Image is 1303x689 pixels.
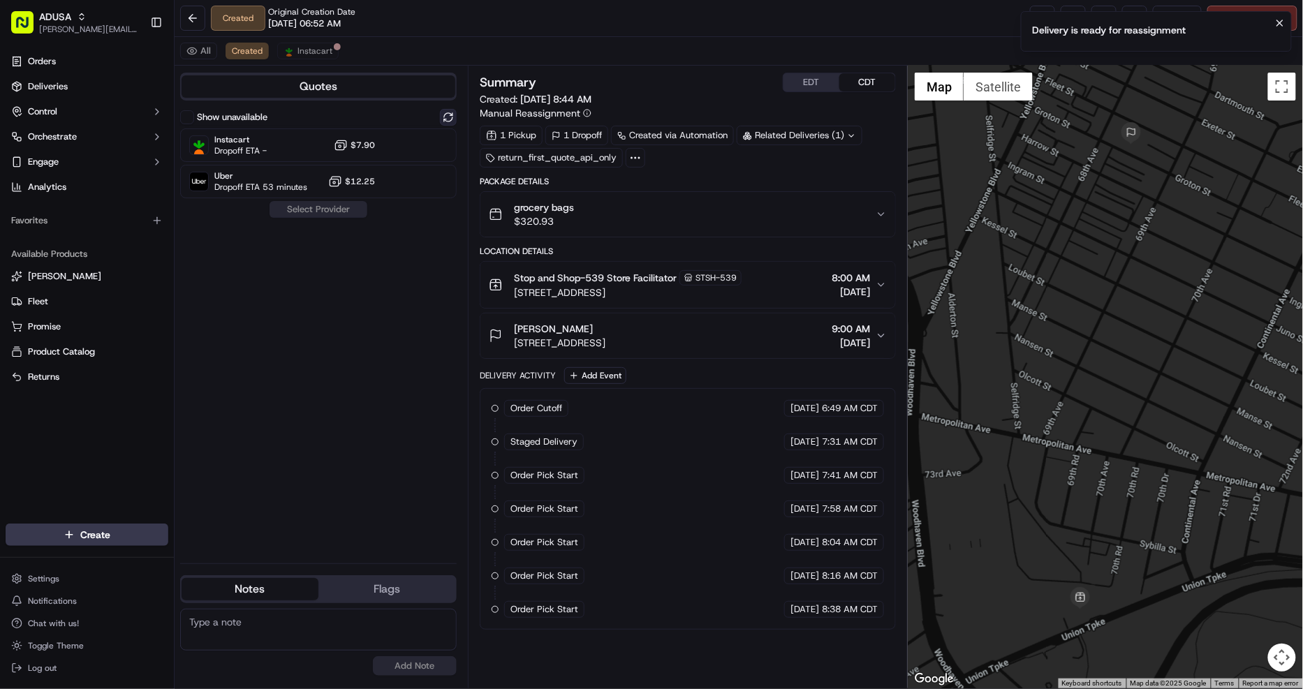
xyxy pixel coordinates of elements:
[822,436,878,448] span: 7:31 AM CDT
[28,181,66,193] span: Analytics
[6,101,168,123] button: Control
[480,313,895,358] button: [PERSON_NAME][STREET_ADDRESS]9:00 AM[DATE]
[124,254,152,265] span: [DATE]
[737,126,862,145] div: Related Deliveries (1)
[226,43,269,59] button: Created
[510,436,577,448] span: Staged Delivery
[214,181,307,193] span: Dropoff ETA 53 minutes
[514,200,574,214] span: grocery bags
[11,346,163,358] a: Product Catalog
[1131,679,1207,687] span: Map data ©2025 Google
[915,73,964,101] button: Show street map
[480,106,591,120] button: Manual Reassignment
[790,469,819,482] span: [DATE]
[822,469,878,482] span: 7:41 AM CDT
[124,216,152,228] span: [DATE]
[214,170,307,181] span: Uber
[116,216,121,228] span: •
[28,662,57,674] span: Log out
[510,603,578,616] span: Order Pick Start
[36,90,251,105] input: Got a question? Start typing here...
[28,346,95,358] span: Product Catalog
[6,265,168,288] button: [PERSON_NAME]
[822,402,878,415] span: 6:49 AM CDT
[1033,23,1186,37] div: Delivery is ready for reassignment
[6,151,168,173] button: Engage
[6,524,168,546] button: Create
[28,573,59,584] span: Settings
[28,105,57,118] span: Control
[28,312,107,326] span: Knowledge Base
[351,140,375,151] span: $7.90
[284,45,295,57] img: profile_instacart_ahold_partner.png
[510,402,562,415] span: Order Cutoff
[112,306,230,332] a: 💻API Documentation
[6,366,168,388] button: Returns
[480,246,896,257] div: Location Details
[28,156,59,168] span: Engage
[28,640,84,651] span: Toggle Theme
[480,370,556,381] div: Delivery Activity
[514,336,605,350] span: [STREET_ADDRESS]
[822,603,878,616] span: 8:38 AM CDT
[6,6,145,39] button: ADUSA[PERSON_NAME][EMAIL_ADDRESS][DOMAIN_NAME]
[783,73,839,91] button: EDT
[182,75,455,98] button: Quotes
[839,73,895,91] button: CDT
[237,138,254,154] button: Start new chat
[514,322,593,336] span: [PERSON_NAME]
[8,306,112,332] a: 📗Knowledge Base
[6,591,168,611] button: Notifications
[480,192,895,237] button: grocery bags$320.93
[6,209,168,232] div: Favorites
[1215,679,1235,687] a: Terms (opens in new tab)
[6,243,168,265] div: Available Products
[822,570,878,582] span: 8:16 AM CDT
[510,469,578,482] span: Order Pick Start
[43,216,113,228] span: [PERSON_NAME]
[510,536,578,549] span: Order Pick Start
[63,147,192,158] div: We're available if you need us!
[29,133,54,158] img: 3855928211143_97847f850aaaf9af0eff_72.jpg
[28,295,48,308] span: Fleet
[132,312,224,326] span: API Documentation
[14,181,94,193] div: Past conversations
[822,536,878,549] span: 8:04 AM CDT
[11,270,163,283] a: [PERSON_NAME]
[268,17,341,30] span: [DATE] 06:52 AM
[6,658,168,678] button: Log out
[6,569,168,588] button: Settings
[1243,679,1299,687] a: Report a map error
[6,316,168,338] button: Promise
[6,50,168,73] a: Orders
[6,75,168,98] a: Deliveries
[822,503,878,515] span: 7:58 AM CDT
[545,126,608,145] div: 1 Dropoff
[39,24,139,35] span: [PERSON_NAME][EMAIL_ADDRESS][DOMAIN_NAME]
[139,346,169,357] span: Pylon
[11,295,163,308] a: Fleet
[832,336,870,350] span: [DATE]
[480,106,580,120] span: Manual Reassignment
[480,262,895,308] button: Stop and Shop-539 Store FacilitatorSTSH-539[STREET_ADDRESS]8:00 AM[DATE]
[43,254,113,265] span: [PERSON_NAME]
[611,126,734,145] a: Created via Automation
[328,175,375,188] button: $12.25
[39,10,71,24] button: ADUSA
[480,148,623,168] div: return_first_quote_api_only
[14,313,25,325] div: 📗
[28,270,101,283] span: [PERSON_NAME]
[832,322,870,336] span: 9:00 AM
[514,214,574,228] span: $320.93
[6,636,168,655] button: Toggle Theme
[118,313,129,325] div: 💻
[790,402,819,415] span: [DATE]
[28,320,61,333] span: Promise
[790,570,819,582] span: [DATE]
[98,346,169,357] a: Powered byPylon
[6,341,168,363] button: Product Catalog
[14,133,39,158] img: 1736555255976-a54dd68f-1ca7-489b-9aae-adbdc363a1c4
[790,503,819,515] span: [DATE]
